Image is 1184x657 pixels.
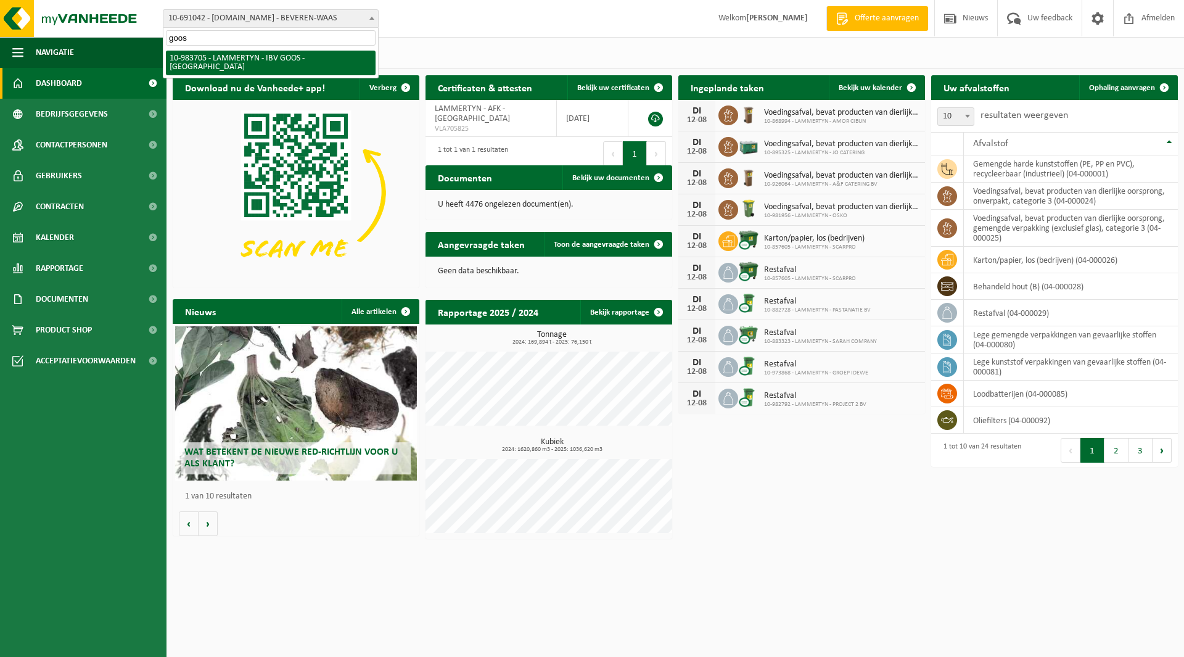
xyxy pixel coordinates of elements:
[432,331,672,345] h3: Tonnage
[179,511,199,536] button: Vorige
[562,165,671,190] a: Bekijk uw documenten
[826,6,928,31] a: Offerte aanvragen
[36,345,136,376] span: Acceptatievoorwaarden
[684,305,709,313] div: 12-08
[684,263,709,273] div: DI
[684,242,709,250] div: 12-08
[184,447,398,469] span: Wat betekent de nieuwe RED-richtlijn voor u als klant?
[764,307,871,314] span: 10-882728 - LAMMERTYN - PASTANATIE BV
[36,284,88,315] span: Documenten
[342,299,418,324] a: Alle artikelen
[684,295,709,305] div: DI
[764,118,919,125] span: 10-868994 - LAMMERTYN - AMOR CIBUN
[684,138,709,147] div: DI
[829,75,924,100] a: Bekijk uw kalender
[432,438,672,453] h3: Kubiek
[738,324,759,345] img: WB-0660-CU
[738,387,759,408] img: WB-0240-CU
[764,244,865,251] span: 10-857605 - LAMMERTYN - SCARPRO
[1061,438,1080,463] button: Previous
[173,299,228,323] h2: Nieuws
[738,135,759,156] img: PB-LB-0680-HPE-GN-01
[738,104,759,125] img: WB-0140-HPE-BN-01
[175,326,417,481] a: Wat betekent de nieuwe RED-richtlijn voor u als klant?
[964,326,1178,353] td: lege gemengde verpakkingen van gevaarlijke stoffen (04-000080)
[980,110,1068,120] label: resultaten weergeven
[435,124,547,134] span: VLA705825
[937,437,1021,464] div: 1 tot 10 van 24 resultaten
[738,167,759,188] img: WB-0140-HPE-BN-01
[647,141,666,166] button: Next
[166,51,376,75] li: 10-983705 - LAMMERTYN - IBV GOOS - [GEOGRAPHIC_DATA]
[964,407,1178,434] td: oliefilters (04-000092)
[764,391,866,401] span: Restafval
[852,12,922,25] span: Offerte aanvragen
[937,107,974,126] span: 10
[684,106,709,116] div: DI
[36,191,84,222] span: Contracten
[684,232,709,242] div: DI
[544,232,671,257] a: Toon de aangevraagde taken
[36,160,82,191] span: Gebruikers
[1080,438,1104,463] button: 1
[684,169,709,179] div: DI
[369,84,397,92] span: Verberg
[438,200,660,209] p: U heeft 4476 ongelezen document(en).
[432,447,672,453] span: 2024: 1620,860 m3 - 2025: 1036,620 m3
[964,247,1178,273] td: karton/papier, los (bedrijven) (04-000026)
[36,99,108,130] span: Bedrijfsgegevens
[973,139,1008,149] span: Afvalstof
[438,267,660,276] p: Geen data beschikbaar.
[931,75,1022,99] h2: Uw afvalstoffen
[764,338,877,345] span: 10-883323 - LAMMERTYN - SARAH COMPANY
[580,300,671,324] a: Bekijk rapportage
[163,9,379,28] span: 10-691042 - LAMMERTYN.NET - BEVEREN-WAAS
[684,273,709,282] div: 12-08
[554,241,649,249] span: Toon de aangevraagde taken
[432,339,672,345] span: 2024: 169,894 t - 2025: 76,150 t
[738,292,759,313] img: WB-0240-CU
[764,275,856,283] span: 10-857605 - LAMMERTYN - SCARPRO
[738,355,759,376] img: WB-0240-CU
[572,174,649,182] span: Bekijk uw documenten
[684,210,709,219] div: 12-08
[684,200,709,210] div: DI
[623,141,647,166] button: 1
[764,181,919,188] span: 10-926064 - LAMMERTYN - A&F CATERING BV
[684,336,709,345] div: 12-08
[425,232,537,256] h2: Aangevraagde taken
[684,399,709,408] div: 12-08
[567,75,671,100] a: Bekijk uw certificaten
[764,149,919,157] span: 10-895325 - LAMMERTYN - JO CATERING
[764,202,919,212] span: Voedingsafval, bevat producten van dierlijke oorsprong, onverpakt, categorie 3
[764,297,871,307] span: Restafval
[938,108,974,125] span: 10
[360,75,418,100] button: Verberg
[425,75,545,99] h2: Certificaten & attesten
[684,358,709,368] div: DI
[738,261,759,282] img: WB-1100-CU
[36,315,92,345] span: Product Shop
[764,171,919,181] span: Voedingsafval, bevat producten van dierlijke oorsprong, onverpakt, categorie 3
[964,353,1178,381] td: lege kunststof verpakkingen van gevaarlijke stoffen (04-000081)
[36,68,82,99] span: Dashboard
[163,10,378,27] span: 10-691042 - LAMMERTYN.NET - BEVEREN-WAAS
[1104,438,1128,463] button: 2
[964,183,1178,210] td: voedingsafval, bevat producten van dierlijke oorsprong, onverpakt, categorie 3 (04-000024)
[764,370,868,377] span: 10-973868 - LAMMERTYN - GROEP IDEWE
[1079,75,1177,100] a: Ophaling aanvragen
[964,155,1178,183] td: gemengde harde kunststoffen (PE, PP en PVC), recycleerbaar (industrieel) (04-000001)
[603,141,623,166] button: Previous
[764,265,856,275] span: Restafval
[1128,438,1153,463] button: 3
[36,37,74,68] span: Navigatie
[425,165,504,189] h2: Documenten
[435,104,510,123] span: LAMMERTYN - AFK - [GEOGRAPHIC_DATA]
[764,401,866,408] span: 10-982792 - LAMMERTYN - PROJECT 2 BV
[764,108,919,118] span: Voedingsafval, bevat producten van dierlijke oorsprong, onverpakt, categorie 3
[173,100,419,285] img: Download de VHEPlus App
[1153,438,1172,463] button: Next
[764,360,868,370] span: Restafval
[764,234,865,244] span: Karton/papier, los (bedrijven)
[36,130,107,160] span: Contactpersonen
